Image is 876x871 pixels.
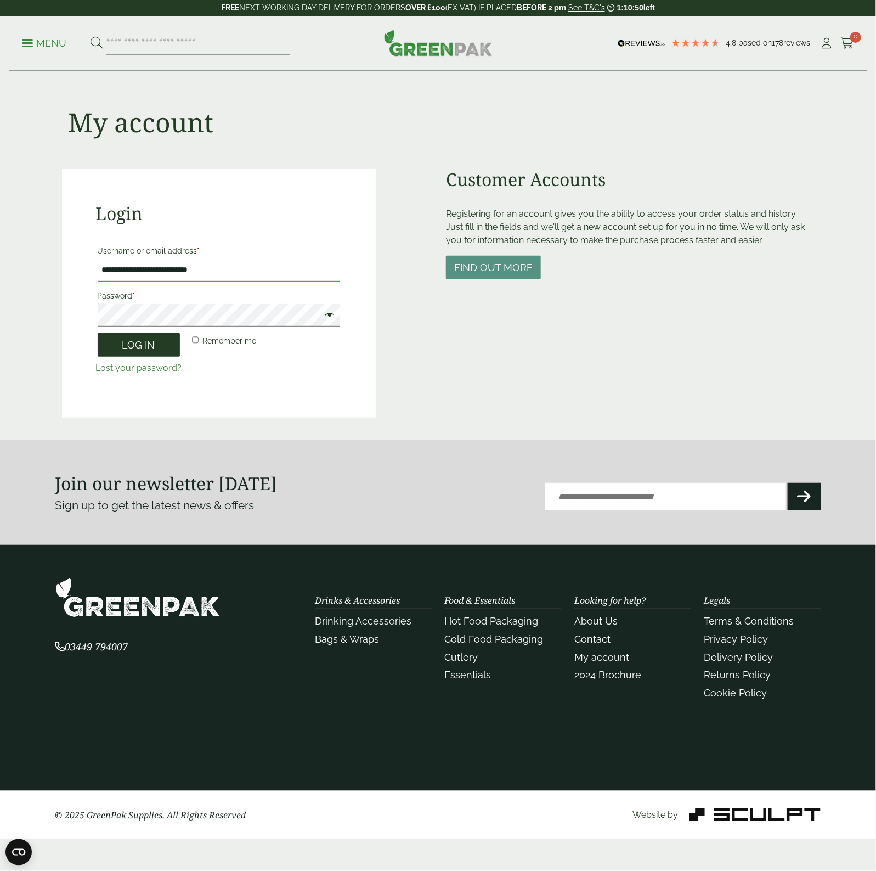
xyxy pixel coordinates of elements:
[446,256,541,279] button: Find out more
[98,333,180,357] button: Log in
[98,243,341,259] label: Username or email address
[446,169,814,190] h2: Customer Accounts
[22,37,66,48] a: Menu
[55,640,128,653] span: 03449 794007
[315,615,411,627] a: Drinking Accessories
[55,578,220,618] img: GreenPak Supplies
[671,38,720,48] div: 4.78 Stars
[315,633,379,645] a: Bags & Wraps
[202,336,256,345] span: Remember me
[574,633,611,645] a: Contact
[445,669,491,681] a: Essentials
[704,651,773,663] a: Delivery Policy
[5,839,32,866] button: Open CMP widget
[55,642,128,653] a: 03449 794007
[446,207,814,247] p: Registering for an account gives you the ability to access your order status and history. Just fi...
[704,633,768,645] a: Privacy Policy
[446,263,541,273] a: Find out more
[445,615,539,627] a: Hot Food Packaging
[704,615,794,627] a: Terms & Conditions
[738,38,772,47] span: Based on
[22,37,66,50] p: Menu
[384,30,493,56] img: GreenPak Supplies
[568,3,605,12] a: See T&C's
[850,32,861,43] span: 0
[704,669,771,681] a: Returns Policy
[517,3,566,12] strong: BEFORE 2 pm
[445,651,478,663] a: Cutlery
[783,38,810,47] span: reviews
[632,810,678,820] span: Website by
[726,38,738,47] span: 4.8
[643,3,655,12] span: left
[192,336,199,344] input: Remember me
[574,615,618,627] a: About Us
[840,38,854,49] i: Cart
[840,35,854,52] a: 0
[574,651,629,663] a: My account
[704,687,767,699] a: Cookie Policy
[772,38,783,47] span: 178
[98,288,341,304] label: Password
[55,497,400,514] p: Sign up to get the latest news & offers
[55,808,302,822] p: © 2025 GreenPak Supplies. All Rights Reserved
[69,106,214,138] h1: My account
[618,40,665,47] img: REVIEWS.io
[445,633,544,645] a: Cold Food Packaging
[405,3,445,12] strong: OVER £100
[55,471,278,495] strong: Join our newsletter [DATE]
[96,203,342,224] h2: Login
[689,808,821,821] img: Sculpt
[221,3,239,12] strong: FREE
[820,38,834,49] i: My Account
[617,3,643,12] span: 1:10:50
[96,363,182,373] a: Lost your password?
[574,669,641,681] a: 2024 Brochure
